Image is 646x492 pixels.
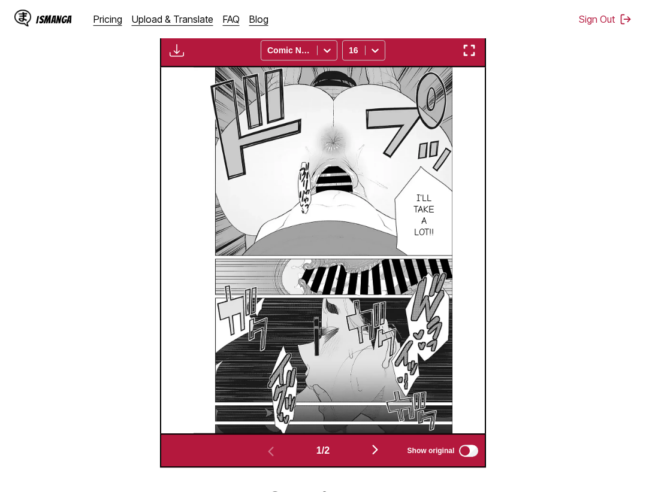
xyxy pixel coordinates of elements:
img: Download translated images [170,43,184,57]
button: Sign Out [579,13,632,25]
img: Enter fullscreen [462,43,476,57]
img: Manga Panel [194,67,452,433]
a: Pricing [93,13,122,25]
span: Show original [407,447,455,455]
a: IsManga LogoIsManga [14,10,93,29]
span: 1 / 2 [316,445,330,456]
img: IsManga Logo [14,10,31,26]
img: Next page [368,442,382,457]
img: Previous page [264,444,278,458]
div: IsManga [36,14,72,25]
a: Blog [249,13,268,25]
input: Show original [459,445,478,457]
a: FAQ [223,13,240,25]
a: Upload & Translate [132,13,213,25]
p: I'll take a lot!! [411,190,437,241]
img: Sign out [620,13,632,25]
